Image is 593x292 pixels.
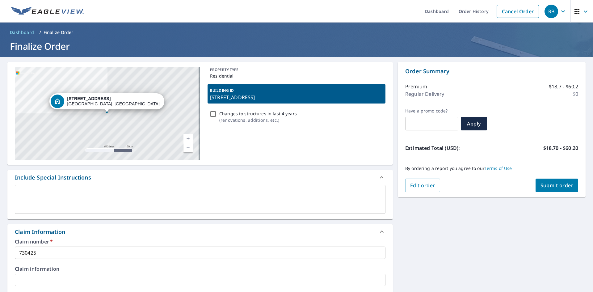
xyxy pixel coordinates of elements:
div: [GEOGRAPHIC_DATA], [GEOGRAPHIC_DATA] 97229 [67,96,160,107]
a: Cancel Order [497,5,539,18]
p: Order Summary [405,67,578,75]
div: Include Special Instructions [7,170,393,185]
span: Edit order [410,182,435,189]
button: Submit order [536,179,578,192]
li: / [39,29,41,36]
div: Claim Information [7,224,393,239]
p: $18.70 - $60.20 [543,144,578,152]
p: By ordering a report you agree to our [405,166,578,171]
nav: breadcrumb [7,28,586,37]
strong: [STREET_ADDRESS] [67,96,111,101]
div: Claim Information [15,228,65,236]
p: Finalize Order [44,29,74,36]
p: $18.7 - $60.2 [549,83,578,90]
label: Claim number [15,239,385,244]
div: Include Special Instructions [15,173,91,182]
p: Estimated Total (USD): [405,144,492,152]
p: $0 [573,90,578,98]
h1: Finalize Order [7,40,586,53]
span: Submit order [540,182,574,189]
p: ( renovations, additions, etc. ) [219,117,297,123]
label: Have a promo code? [405,108,458,114]
p: Residential [210,73,383,79]
a: Terms of Use [485,165,512,171]
span: Dashboard [10,29,34,36]
p: BUILDING ID [210,88,234,93]
a: Current Level 17, Zoom In [183,134,193,143]
a: Dashboard [7,28,37,37]
p: Premium [405,83,427,90]
p: [STREET_ADDRESS] [210,94,383,101]
p: PROPERTY TYPE [210,67,383,73]
label: Claim information [15,266,385,271]
button: Apply [461,117,487,130]
div: Dropped pin, building 1, Residential property, 2797 NW Robinia Ln Portland, OR 97229 [49,93,164,112]
p: Changes to structures in last 4 years [219,110,297,117]
span: Apply [466,120,482,127]
div: RB [545,5,558,18]
a: Current Level 17, Zoom Out [183,143,193,152]
img: EV Logo [11,7,84,16]
p: Regular Delivery [405,90,444,98]
button: Edit order [405,179,440,192]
